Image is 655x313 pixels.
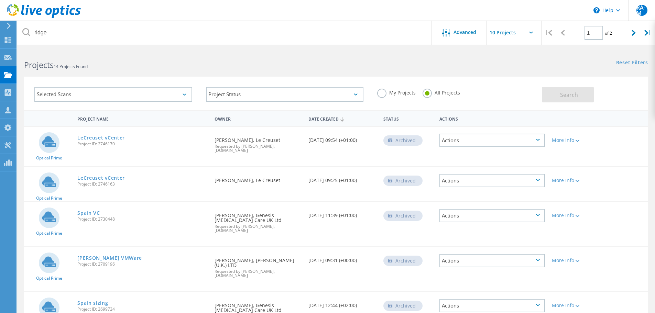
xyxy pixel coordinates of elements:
div: Status [380,112,436,125]
span: RA-M [636,5,647,16]
div: [DATE] 11:39 (+01:00) [305,202,380,225]
a: Reset Filters [616,60,648,66]
a: LeCreuset vCenter [77,135,125,140]
span: Requested by [PERSON_NAME], [DOMAIN_NAME] [215,144,301,153]
span: Optical Prime [36,276,62,280]
div: Actions [439,209,545,222]
div: More Info [552,178,595,183]
div: Archived [383,256,423,266]
button: Search [542,87,594,102]
a: [PERSON_NAME] VMWare [77,256,142,260]
div: Date Created [305,112,380,125]
div: More Info [552,303,595,308]
div: Project Name [74,112,211,125]
span: 14 Projects Found [54,64,88,69]
div: Actions [439,299,545,312]
span: Project ID: 2746163 [77,182,208,186]
span: Requested by [PERSON_NAME], [DOMAIN_NAME] [215,269,301,278]
div: Archived [383,135,423,146]
div: Archived [383,301,423,311]
div: Archived [383,211,423,221]
div: [DATE] 09:31 (+00:00) [305,247,380,270]
div: [PERSON_NAME], [PERSON_NAME] (U.K.) LTD [211,247,305,284]
a: Spain VC [77,211,100,215]
div: Actions [436,112,548,125]
div: | [641,21,655,45]
span: Project ID: 2709196 [77,262,208,266]
div: Actions [439,254,545,267]
label: My Projects [377,89,416,95]
div: Owner [211,112,305,125]
span: Project ID: 2699724 [77,307,208,311]
div: Actions [439,134,545,147]
div: Selected Scans [34,87,192,102]
span: Optical Prime [36,156,62,160]
a: LeCreuset vCenter [77,176,125,180]
div: [DATE] 09:25 (+01:00) [305,167,380,190]
div: [PERSON_NAME], Genesis [MEDICAL_DATA] Care UK Ltd [211,202,305,239]
div: Actions [439,174,545,187]
svg: \n [593,7,600,13]
div: Project Status [206,87,364,102]
span: Optical Prime [36,231,62,235]
div: [PERSON_NAME], Le Creuset [211,127,305,159]
div: More Info [552,258,595,263]
span: Requested by [PERSON_NAME], [DOMAIN_NAME] [215,224,301,233]
div: More Info [552,213,595,218]
label: All Projects [423,89,460,95]
span: of 2 [605,30,612,36]
a: Live Optics Dashboard [7,14,81,19]
div: [PERSON_NAME], Le Creuset [211,167,305,190]
span: Optical Prime [36,196,62,200]
div: | [542,21,556,45]
span: Project ID: 2746170 [77,142,208,146]
span: Project ID: 2730448 [77,217,208,221]
div: Archived [383,176,423,186]
span: Search [560,91,578,99]
a: Spain sizing [77,301,108,305]
div: More Info [552,138,595,143]
input: Search projects by name, owner, ID, company, etc [17,21,432,45]
b: Projects [24,59,54,70]
span: Advanced [454,30,476,35]
div: [DATE] 09:54 (+01:00) [305,127,380,149]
